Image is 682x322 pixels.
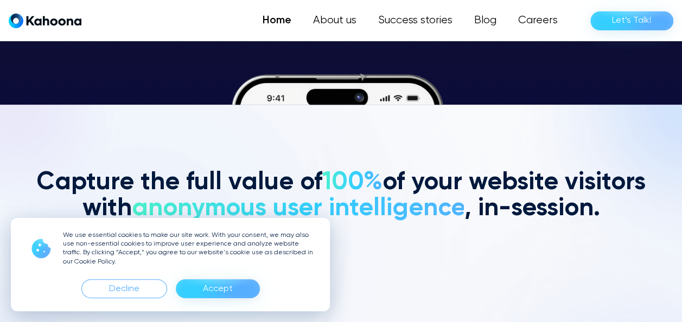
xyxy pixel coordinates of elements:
[322,170,383,195] span: 100%
[34,170,648,222] h2: Capture the full value of of your website visitors with , in-session.
[176,279,260,298] div: Accept
[81,279,167,298] div: Decline
[463,10,507,31] a: Blog
[612,12,652,29] div: Let’s Talk!
[507,10,569,31] a: Careers
[252,10,302,31] a: Home
[203,280,233,298] div: Accept
[9,13,81,29] a: Kahoona logo blackKahoona logo white
[590,11,673,30] a: Let’s Talk!
[131,196,464,221] span: anonymous user intelligence
[63,231,317,266] p: We use essential cookies to make our site work. With your consent, we may also use non-essential ...
[367,10,463,31] a: Success stories
[109,280,139,298] div: Decline
[302,10,367,31] a: About us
